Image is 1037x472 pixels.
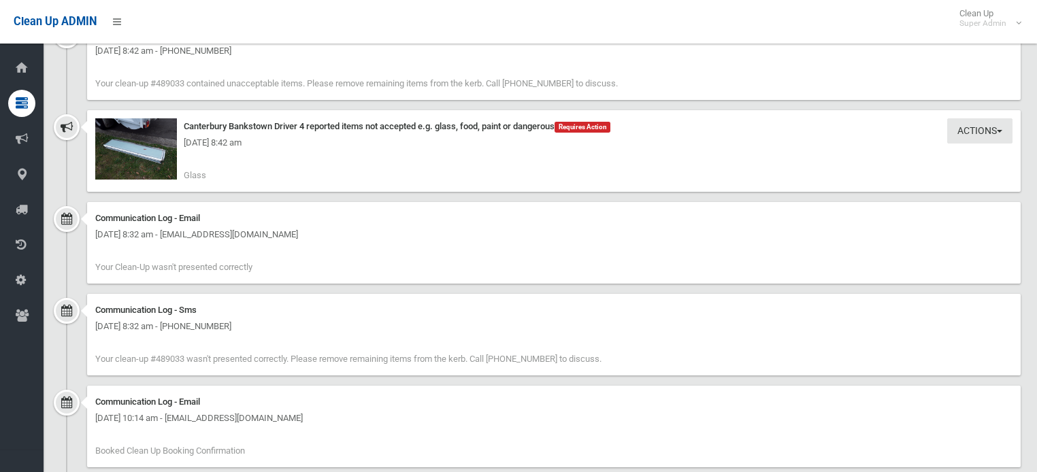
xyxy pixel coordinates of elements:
[95,78,618,88] span: Your clean-up #489033 contained unacceptable items. Please remove remaining items from the kerb. ...
[95,394,1013,410] div: Communication Log - Email
[14,15,97,28] span: Clean Up ADMIN
[95,226,1013,243] div: [DATE] 8:32 am - [EMAIL_ADDRESS][DOMAIN_NAME]
[95,410,1013,426] div: [DATE] 10:14 am - [EMAIL_ADDRESS][DOMAIN_NAME]
[95,262,252,272] span: Your Clean-Up wasn't presented correctly
[95,354,602,364] span: Your clean-up #489033 wasn't presented correctly. Please remove remaining items from the kerb. Ca...
[95,135,1013,151] div: [DATE] 8:42 am
[947,118,1013,144] button: Actions
[95,302,1013,318] div: Communication Log - Sms
[95,318,1013,335] div: [DATE] 8:32 am - [PHONE_NUMBER]
[95,210,1013,226] div: Communication Log - Email
[959,18,1006,29] small: Super Admin
[184,170,206,180] span: Glass
[95,118,1013,135] div: Canterbury Bankstown Driver 4 reported items not accepted e.g. glass, food, paint or dangerous
[95,43,1013,59] div: [DATE] 8:42 am - [PHONE_NUMBER]
[95,118,177,180] img: 2025-10-1608.41.596092909230366273108.jpg
[95,445,245,456] span: Booked Clean Up Booking Confirmation
[555,122,610,133] span: Requires Action
[953,8,1020,29] span: Clean Up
